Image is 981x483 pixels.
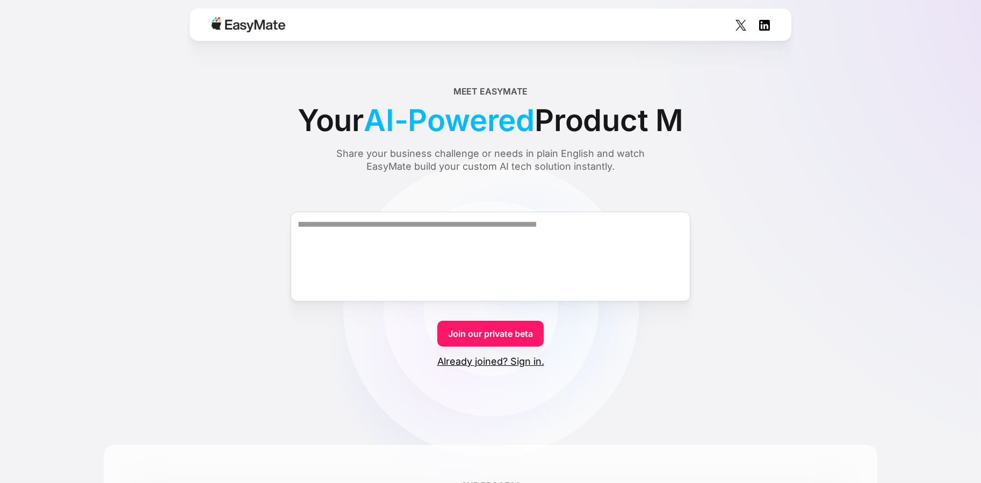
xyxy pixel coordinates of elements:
[104,192,877,368] form: Form
[453,85,528,98] div: Meet EasyMate
[759,20,770,31] img: Social Icon
[316,147,665,173] div: Share your business challenge or needs in plain English and watch EasyMate build your custom AI t...
[535,98,683,143] span: Product M
[437,321,544,347] a: Join our private beta
[364,98,535,143] span: AI-Powered
[211,17,285,32] img: Easymate logo
[735,20,746,31] img: Social Icon
[298,98,683,143] div: Your
[437,355,544,368] a: Already joined? Sign in.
